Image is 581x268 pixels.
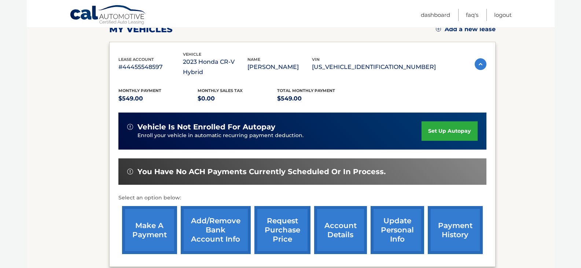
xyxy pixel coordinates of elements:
a: Cal Automotive [70,5,147,26]
p: [US_VEHICLE_IDENTIFICATION_NUMBER] [312,62,436,72]
span: vehicle is not enrolled for autopay [137,122,275,132]
h2: my vehicles [109,24,173,35]
a: set up autopay [422,121,477,141]
p: $549.00 [118,93,198,104]
p: [PERSON_NAME] [247,62,312,72]
a: make a payment [122,206,177,254]
span: vin [312,57,320,62]
span: You have no ACH payments currently scheduled or in process. [137,167,386,176]
p: #44455548597 [118,62,183,72]
a: update personal info [371,206,424,254]
a: account details [314,206,367,254]
span: Total Monthly Payment [277,88,335,93]
p: Select an option below: [118,194,486,202]
span: vehicle [183,52,201,57]
span: Monthly Payment [118,88,161,93]
p: 2023 Honda CR-V Hybrid [183,57,247,77]
a: Dashboard [421,9,450,21]
span: Monthly sales Tax [198,88,243,93]
p: $0.00 [198,93,277,104]
img: alert-white.svg [127,169,133,175]
img: add.svg [436,26,441,32]
a: payment history [428,206,483,254]
span: name [247,57,260,62]
span: lease account [118,57,154,62]
a: Add/Remove bank account info [181,206,251,254]
a: Add a new lease [436,26,496,33]
a: Logout [494,9,512,21]
a: request purchase price [254,206,310,254]
a: FAQ's [466,9,478,21]
p: Enroll your vehicle in automatic recurring payment deduction. [137,132,422,140]
img: alert-white.svg [127,124,133,130]
img: accordion-active.svg [475,58,486,70]
p: $549.00 [277,93,357,104]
